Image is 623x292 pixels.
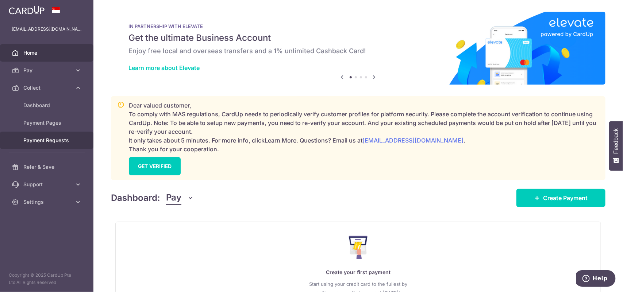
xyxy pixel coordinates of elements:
p: Dear valued customer, To comply with MAS regulations, CardUp needs to periodically verify custome... [129,101,599,153]
img: Make Payment [349,236,368,259]
span: Feedback [613,128,619,154]
a: Create Payment [516,189,605,207]
span: Dashboard [23,102,72,109]
p: IN PARTNERSHIP WITH ELEVATE [128,23,588,29]
span: Refer & Save [23,163,72,171]
a: Learn more about Elevate [128,64,200,71]
p: [EMAIL_ADDRESS][DOMAIN_NAME] [12,26,82,33]
h6: Enjoy free local and overseas transfers and a 1% unlimited Cashback Card! [128,47,588,55]
span: Pay [23,67,72,74]
p: Create your first payment [130,268,586,277]
span: Create Payment [543,194,588,202]
iframe: Opens a widget where you can find more information [576,270,616,288]
span: Support [23,181,72,188]
button: Pay [166,191,194,205]
span: Home [23,49,72,57]
img: CardUp [9,6,45,15]
h4: Dashboard: [111,191,160,205]
span: Payment Requests [23,137,72,144]
img: Renovation banner [111,12,605,85]
a: GET VERIFIED [129,157,181,175]
a: Learn More [265,137,296,144]
h5: Get the ultimate Business Account [128,32,588,44]
span: Collect [23,84,72,92]
a: [EMAIL_ADDRESS][DOMAIN_NAME] [362,137,464,144]
button: Feedback - Show survey [609,121,623,171]
span: Settings [23,198,72,206]
span: Payment Pages [23,119,72,126]
span: Pay [166,191,181,205]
